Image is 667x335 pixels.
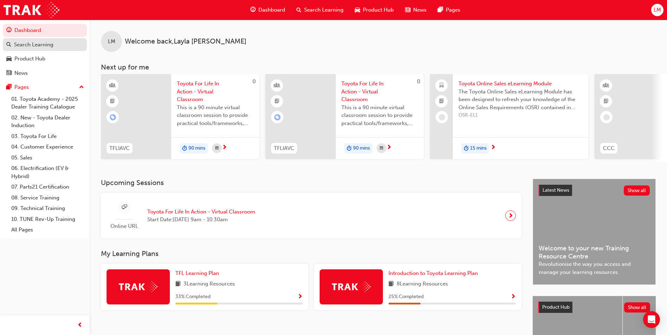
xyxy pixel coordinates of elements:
h3: Next up for me [90,63,667,71]
span: news-icon [405,6,410,14]
span: 90 mins [188,144,205,152]
span: LM [108,38,115,46]
h3: My Learning Plans [101,250,521,258]
span: learningRecordVerb_ENROLL-icon [110,114,116,120]
span: CCC [603,144,615,152]
a: 10. TUNE Rev-Up Training [8,214,87,225]
span: search-icon [296,6,301,14]
div: Product Hub [14,55,45,63]
span: 3 Learning Resources [184,280,235,289]
span: guage-icon [6,27,12,34]
span: Show Progress [297,294,303,300]
span: learningResourceType_INSTRUCTOR_LED-icon [110,81,115,90]
span: Latest News [543,187,569,193]
span: Toyota For Life In Action - Virtual Classroom [147,208,255,216]
button: Show Progress [511,293,516,301]
img: Trak [4,2,59,18]
a: guage-iconDashboard [245,3,291,17]
span: 0 [417,78,420,85]
span: next-icon [386,145,392,151]
a: 05. Sales [8,152,87,163]
a: 09. Technical Training [8,203,87,214]
span: 0 [252,78,256,85]
span: book-icon [175,280,181,289]
img: Trak [332,281,371,292]
img: Trak [119,281,158,292]
a: Online URLToyota For Life In Action - Virtual ClassroomStart Date:[DATE] 9am - 10:30am [107,198,516,233]
span: The Toyota Online Sales eLearning Module has been designed to refresh your knowledge of the Onlin... [458,88,583,112]
span: Search Learning [304,6,344,14]
span: News [413,6,427,14]
a: 03. Toyota For Life [8,131,87,142]
a: Product HubShow all [538,302,650,313]
span: sessionType_ONLINE_URL-icon [122,203,127,212]
span: 90 mins [353,144,370,152]
span: This is a 90 minute virtual classroom session to provide practical tools/frameworks, behaviours a... [341,104,418,127]
a: 06. Electrification (EV & Hybrid) [8,163,87,182]
span: laptop-icon [439,81,444,90]
span: search-icon [6,42,11,48]
button: DashboardSearch LearningProduct HubNews [3,22,87,81]
a: Dashboard [3,24,87,37]
span: booktick-icon [604,97,609,106]
a: Introduction to Toyota Learning Plan [389,269,481,277]
span: Start Date: [DATE] 9am - 10:30am [147,216,255,224]
span: Online URL [107,222,142,230]
span: book-icon [389,280,394,289]
a: Search Learning [3,38,87,51]
a: Latest NewsShow allWelcome to your new Training Resource CentreRevolutionise the way you access a... [533,179,656,285]
a: News [3,67,87,80]
span: duration-icon [182,144,187,153]
span: next-icon [490,145,496,151]
span: 33 % Completed [175,293,211,301]
span: Show Progress [511,294,516,300]
span: duration-icon [464,144,469,153]
a: Latest NewsShow all [539,185,650,196]
a: search-iconSearch Learning [291,3,349,17]
button: Pages [3,81,87,94]
span: booktick-icon [275,97,280,106]
span: TFL Learning Plan [175,270,219,276]
span: up-icon [79,83,84,92]
div: Open Intercom Messenger [643,311,660,328]
a: 04. Customer Experience [8,142,87,152]
div: Pages [14,83,29,91]
span: guage-icon [250,6,256,14]
span: LM [654,6,661,14]
span: 15 mins [470,144,487,152]
span: learningRecordVerb_ENROLL-icon [274,114,281,120]
button: LM [651,4,663,16]
a: news-iconNews [399,3,432,17]
a: 0TFLIAVCToyota For Life In Action - Virtual ClassroomThis is a 90 minute virtual classroom sessio... [265,74,424,159]
span: Product Hub [542,304,570,310]
span: next-icon [222,145,227,151]
a: Product Hub [3,52,87,65]
span: pages-icon [438,6,443,14]
span: 25 % Completed [389,293,424,301]
span: learningResourceType_INSTRUCTOR_LED-icon [275,81,280,90]
a: TFL Learning Plan [175,269,222,277]
span: booktick-icon [439,97,444,106]
a: car-iconProduct Hub [349,3,399,17]
span: This is a 90 minute virtual classroom session to provide practical tools/frameworks, behaviours a... [177,104,254,127]
span: Toyota For Life In Action - Virtual Classroom [177,80,254,104]
span: prev-icon [77,321,83,330]
a: 07. Parts21 Certification [8,182,87,192]
button: Show all [624,302,650,313]
a: pages-iconPages [432,3,466,17]
span: next-icon [508,211,513,221]
span: Dashboard [258,6,285,14]
span: OSR-EL1 [458,111,583,119]
span: Revolutionise the way you access and manage your learning resources. [539,260,650,276]
span: pages-icon [6,84,12,91]
span: Pages [446,6,460,14]
a: 0TFLIAVCToyota For Life In Action - Virtual ClassroomThis is a 90 minute virtual classroom sessio... [101,74,259,159]
span: duration-icon [347,144,352,153]
span: learningRecordVerb_NONE-icon [439,114,445,120]
span: calendar-icon [380,144,383,153]
span: learningResourceType_INSTRUCTOR_LED-icon [604,81,609,90]
span: Welcome to your new Training Resource Centre [539,244,650,260]
span: Toyota For Life In Action - Virtual Classroom [341,80,418,104]
div: News [14,69,28,77]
